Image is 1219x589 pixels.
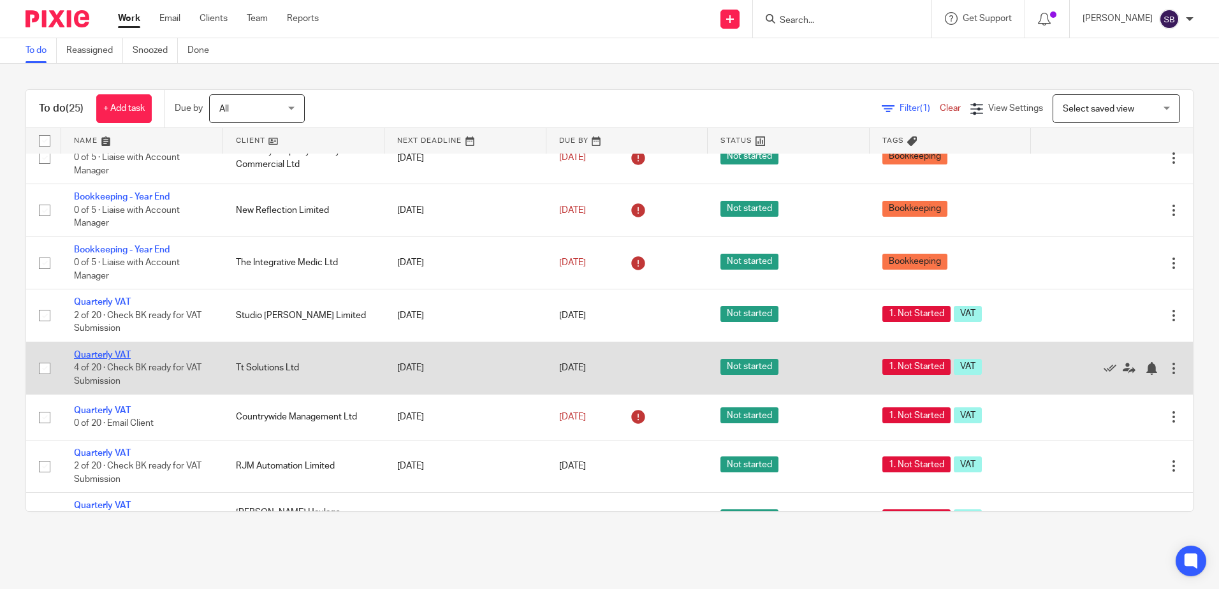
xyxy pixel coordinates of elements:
[559,412,586,421] span: [DATE]
[74,298,131,307] a: Quarterly VAT
[223,131,385,184] td: Coventry Property Surveys Commercial Ltd
[223,395,385,440] td: Countrywide Management Ltd
[559,311,586,320] span: [DATE]
[187,38,219,63] a: Done
[200,12,228,25] a: Clients
[74,311,201,333] span: 2 of 20 · Check BK ready for VAT Submission
[954,306,982,322] span: VAT
[74,462,201,484] span: 2 of 20 · Check BK ready for VAT Submission
[720,201,778,217] span: Not started
[882,509,951,525] span: 1. Not Started
[720,456,778,472] span: Not started
[559,153,586,162] span: [DATE]
[720,149,778,164] span: Not started
[384,131,546,184] td: [DATE]
[74,406,131,415] a: Quarterly VAT
[287,12,319,25] a: Reports
[384,440,546,492] td: [DATE]
[882,201,947,217] span: Bookkeeping
[1083,12,1153,25] p: [PERSON_NAME]
[118,12,140,25] a: Work
[384,236,546,289] td: [DATE]
[74,193,170,201] a: Bookkeeping - Year End
[74,501,131,510] a: Quarterly VAT
[74,449,131,458] a: Quarterly VAT
[26,10,89,27] img: Pixie
[720,407,778,423] span: Not started
[247,12,268,25] a: Team
[940,104,961,113] a: Clear
[74,363,201,386] span: 4 of 20 · Check BK ready for VAT Submission
[66,103,84,113] span: (25)
[219,105,229,113] span: All
[720,254,778,270] span: Not started
[74,351,131,360] a: Quarterly VAT
[74,419,154,428] span: 0 of 20 · Email Client
[720,359,778,375] span: Not started
[882,149,947,164] span: Bookkeeping
[175,102,203,115] p: Due by
[66,38,123,63] a: Reassigned
[384,342,546,394] td: [DATE]
[920,104,930,113] span: (1)
[74,206,180,228] span: 0 of 5 · Liaise with Account Manager
[384,395,546,440] td: [DATE]
[559,462,586,470] span: [DATE]
[223,342,385,394] td: Tt Solutions Ltd
[954,407,982,423] span: VAT
[720,509,778,525] span: Not started
[1159,9,1179,29] img: svg%3E
[384,289,546,342] td: [DATE]
[74,245,170,254] a: Bookkeeping - Year End
[223,493,385,545] td: [PERSON_NAME] Haulage Limited
[74,258,180,280] span: 0 of 5 · Liaise with Account Manager
[26,38,57,63] a: To do
[988,104,1043,113] span: View Settings
[882,306,951,322] span: 1. Not Started
[39,102,84,115] h1: To do
[159,12,180,25] a: Email
[559,258,586,267] span: [DATE]
[1063,105,1134,113] span: Select saved view
[954,456,982,472] span: VAT
[954,509,982,525] span: VAT
[133,38,178,63] a: Snoozed
[882,254,947,270] span: Bookkeeping
[223,236,385,289] td: The Integrative Medic Ltd
[559,206,586,215] span: [DATE]
[778,15,893,27] input: Search
[720,306,778,322] span: Not started
[963,14,1012,23] span: Get Support
[384,184,546,236] td: [DATE]
[1104,361,1123,374] a: Mark as done
[900,104,940,113] span: Filter
[223,184,385,236] td: New Reflection Limited
[559,363,586,372] span: [DATE]
[954,359,982,375] span: VAT
[882,359,951,375] span: 1. Not Started
[882,456,951,472] span: 1. Not Started
[882,137,904,144] span: Tags
[384,493,546,545] td: [DATE]
[882,407,951,423] span: 1. Not Started
[223,440,385,492] td: RJM Automation Limited
[96,94,152,123] a: + Add task
[223,289,385,342] td: Studio [PERSON_NAME] Limited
